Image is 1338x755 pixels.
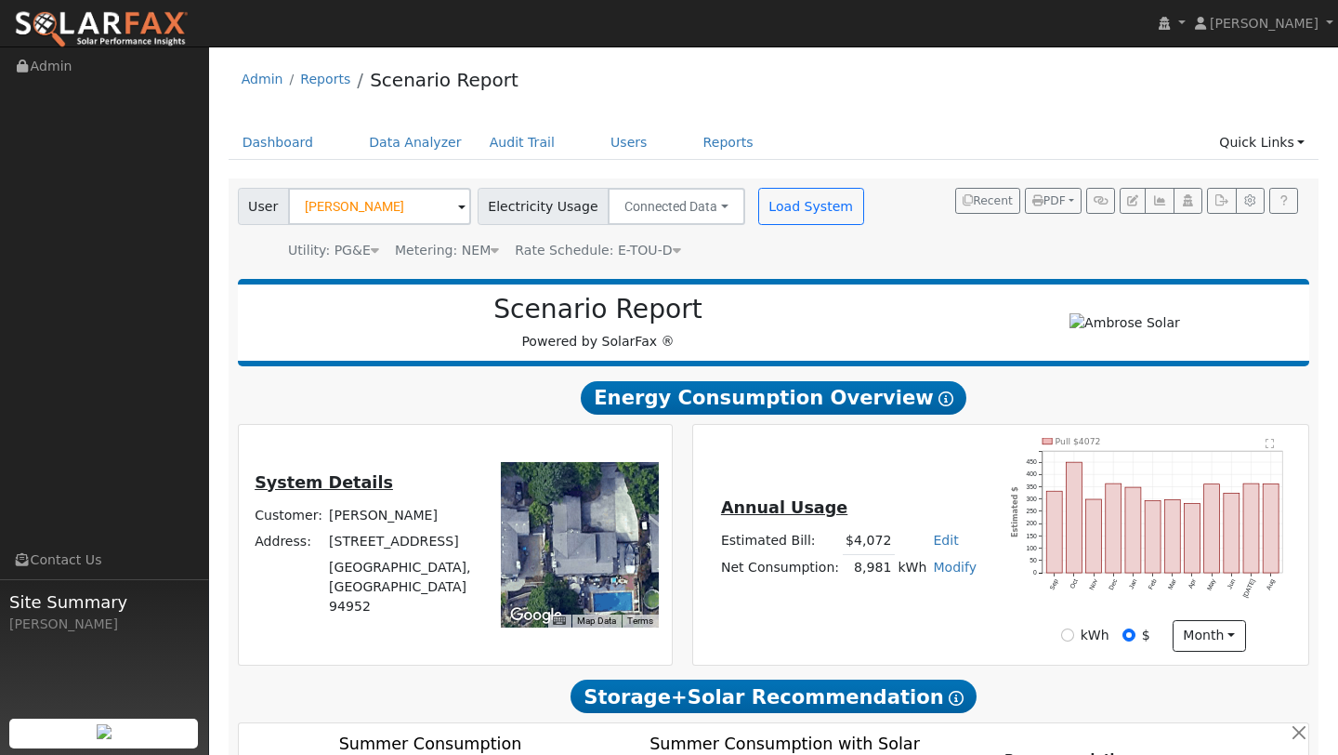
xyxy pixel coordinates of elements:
text: 100 [1026,545,1037,551]
text: Jun [1226,578,1237,590]
text: 150 [1026,533,1037,539]
a: Help Link [1269,188,1298,214]
td: [PERSON_NAME] [326,502,481,528]
span: PDF [1032,194,1066,207]
rect: onclick="" [1224,493,1240,573]
text: Pull $4072 [1056,436,1101,446]
td: 8,981 [843,554,895,581]
text: Dec [1108,577,1119,590]
span: Site Summary [9,589,199,615]
button: Connected Data [608,188,745,225]
span: Electricity Usage [478,188,609,225]
rect: onclick="" [1106,483,1122,573]
button: Settings [1236,188,1265,214]
button: Keyboard shortcuts [553,615,566,628]
button: PDF [1025,188,1082,214]
td: Net Consumption: [717,554,842,581]
img: Google [505,603,567,628]
span: [PERSON_NAME] [1210,16,1318,31]
text: Nov [1088,577,1099,590]
rect: onclick="" [1145,501,1161,574]
a: Quick Links [1205,126,1318,160]
rect: onclick="" [1204,484,1220,574]
text: 300 [1026,496,1037,502]
td: Address: [252,528,326,554]
text: Mar [1167,577,1178,590]
u: System Details [255,473,393,492]
a: Audit Trail [476,126,569,160]
rect: onclick="" [1066,462,1082,573]
rect: onclick="" [1185,504,1200,574]
rect: onclick="" [1263,484,1279,574]
rect: onclick="" [1046,491,1062,573]
text: [DATE] [1241,578,1256,600]
rect: onclick="" [1086,499,1102,573]
i: Show Help [949,691,964,706]
a: Reports [300,72,350,86]
a: Modify [933,560,977,575]
label: $ [1142,626,1150,645]
div: Utility: PG&E [288,241,379,260]
input: $ [1122,629,1135,642]
i: Show Help [938,391,953,406]
a: Data Analyzer [355,126,476,160]
text: Aug [1266,578,1277,592]
div: Powered by SolarFax ® [247,294,950,351]
label: kWh [1081,626,1109,645]
text: Oct [1069,578,1079,590]
img: SolarFax [14,10,189,49]
text: 50 [1030,557,1037,563]
text: Summer Consumption [338,735,521,754]
td: [STREET_ADDRESS] [326,528,481,554]
td: [GEOGRAPHIC_DATA], [GEOGRAPHIC_DATA] 94952 [326,554,481,619]
td: $4,072 [843,528,895,555]
text: Feb [1147,578,1157,591]
button: Map Data [577,615,616,628]
input: kWh [1061,629,1074,642]
text: 0 [1033,569,1037,576]
input: Select a User [288,188,471,225]
text:  [1266,438,1275,449]
h2: Scenario Report [256,294,939,325]
text: 200 [1026,521,1037,527]
img: retrieve [97,724,111,739]
text: 400 [1026,471,1037,478]
button: Login As [1174,188,1202,214]
a: Open this area in Google Maps (opens a new window) [505,603,567,628]
rect: onclick="" [1125,487,1141,573]
button: Generate Report Link [1086,188,1115,214]
a: Edit [933,533,958,548]
td: kWh [895,554,930,581]
text: Estimated $ [1010,486,1019,537]
text: May [1206,577,1218,592]
text: Summer Consumption with Solar [649,735,920,754]
a: Admin [242,72,283,86]
a: Reports [689,126,767,160]
td: Estimated Bill: [717,528,842,555]
u: Annual Usage [721,498,847,517]
text: 250 [1026,508,1037,514]
span: Energy Consumption Overview [581,381,965,415]
rect: onclick="" [1243,483,1259,573]
button: Multi-Series Graph [1145,188,1174,214]
span: Alias: HETOUD [515,243,680,258]
button: month [1173,620,1246,652]
text: Apr [1187,577,1198,590]
button: Export Interval Data [1207,188,1236,214]
div: Metering: NEM [395,241,499,260]
a: Users [597,126,662,160]
td: Customer: [252,502,326,528]
img: Ambrose Solar [1069,313,1180,333]
span: User [238,188,289,225]
text: 350 [1026,483,1037,490]
button: Edit User [1120,188,1146,214]
button: Load System [758,188,864,225]
span: Storage+Solar Recommendation [571,680,976,713]
rect: onclick="" [1164,500,1180,574]
a: Dashboard [229,126,328,160]
a: Terms (opens in new tab) [627,616,653,626]
text: Sep [1048,578,1059,592]
a: Scenario Report [370,69,518,91]
button: Recent [955,188,1020,214]
div: [PERSON_NAME] [9,615,199,634]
